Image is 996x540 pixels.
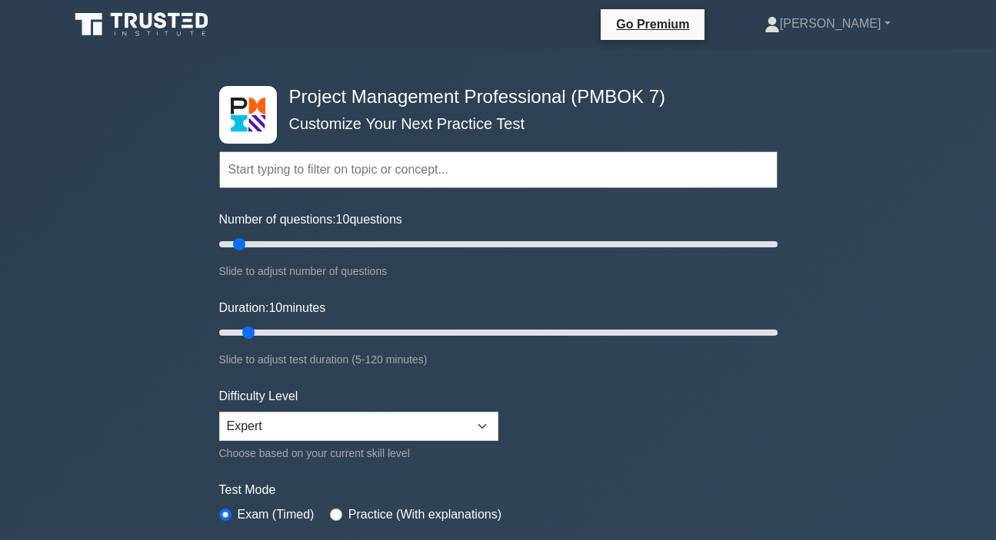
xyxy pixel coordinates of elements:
[607,15,698,34] a: Go Premium
[219,262,778,280] div: Slide to adjust number of questions
[219,299,326,317] label: Duration: minutes
[268,301,282,314] span: 10
[219,481,778,499] label: Test Mode
[219,387,298,406] label: Difficulty Level
[219,151,778,188] input: Start typing to filter on topic or concept...
[283,86,702,108] h4: Project Management Professional (PMBOK 7)
[348,505,501,524] label: Practice (With explanations)
[238,505,315,524] label: Exam (Timed)
[219,350,778,369] div: Slide to adjust test duration (5-120 minutes)
[219,210,402,229] label: Number of questions: questions
[728,8,928,39] a: [PERSON_NAME]
[219,444,498,462] div: Choose based on your current skill level
[336,213,350,226] span: 10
